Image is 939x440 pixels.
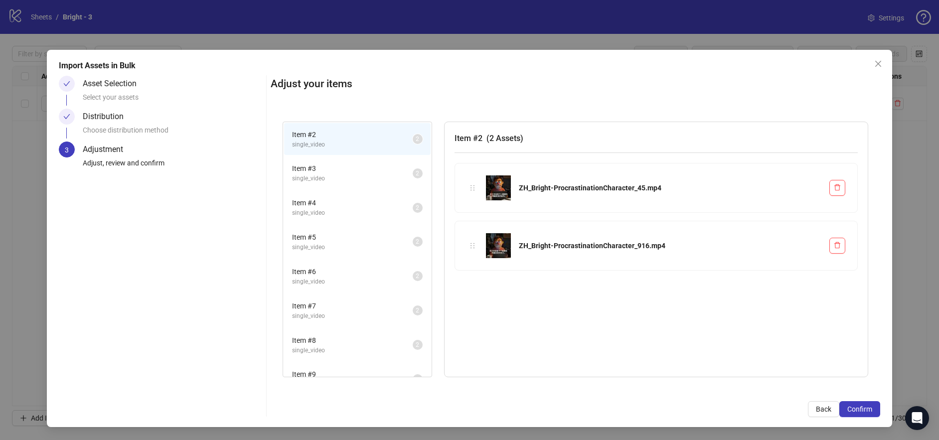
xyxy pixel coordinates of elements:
[486,175,511,200] img: ZH_Bright-ProcrastinationCharacter_45.mp4
[413,134,423,144] sup: 2
[292,277,413,287] span: single_video
[292,208,413,218] span: single_video
[416,136,419,143] span: 2
[467,240,478,251] div: holder
[469,242,476,249] span: holder
[874,60,882,68] span: close
[413,168,423,178] sup: 2
[83,157,262,174] div: Adjust, review and confirm
[292,174,413,183] span: single_video
[834,184,841,191] span: delete
[839,401,880,417] button: Confirm
[847,405,872,413] span: Confirm
[292,266,413,277] span: Item # 6
[65,146,69,154] span: 3
[413,237,423,247] sup: 2
[905,406,929,430] div: Open Intercom Messenger
[83,142,131,157] div: Adjustment
[416,307,419,314] span: 2
[416,170,419,177] span: 2
[416,273,419,280] span: 2
[413,374,423,384] sup: 2
[59,60,880,72] div: Import Assets in Bulk
[416,376,419,383] span: 2
[416,238,419,245] span: 2
[413,203,423,213] sup: 2
[83,125,262,142] div: Choose distribution method
[292,243,413,252] span: single_video
[455,132,858,145] h3: Item # 2
[292,232,413,243] span: Item # 5
[467,182,478,193] div: holder
[808,401,839,417] button: Back
[63,80,70,87] span: check
[292,346,413,355] span: single_video
[816,405,831,413] span: Back
[416,341,419,348] span: 2
[292,140,413,149] span: single_video
[413,271,423,281] sup: 2
[416,204,419,211] span: 2
[519,182,821,193] div: ZH_Bright-ProcrastinationCharacter_45.mp4
[519,240,821,251] div: ZH_Bright-ProcrastinationCharacter_916.mp4
[292,369,413,380] span: Item # 9
[83,76,145,92] div: Asset Selection
[292,311,413,321] span: single_video
[292,300,413,311] span: Item # 7
[413,340,423,350] sup: 2
[292,163,413,174] span: Item # 3
[486,233,511,258] img: ZH_Bright-ProcrastinationCharacter_916.mp4
[829,180,845,196] button: Delete
[870,56,886,72] button: Close
[271,76,880,92] h2: Adjust your items
[829,238,845,254] button: Delete
[486,134,523,143] span: ( 2 Assets )
[292,129,413,140] span: Item # 2
[834,242,841,249] span: delete
[83,92,262,109] div: Select your assets
[413,305,423,315] sup: 2
[292,335,413,346] span: Item # 8
[63,113,70,120] span: check
[469,184,476,191] span: holder
[292,197,413,208] span: Item # 4
[83,109,132,125] div: Distribution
